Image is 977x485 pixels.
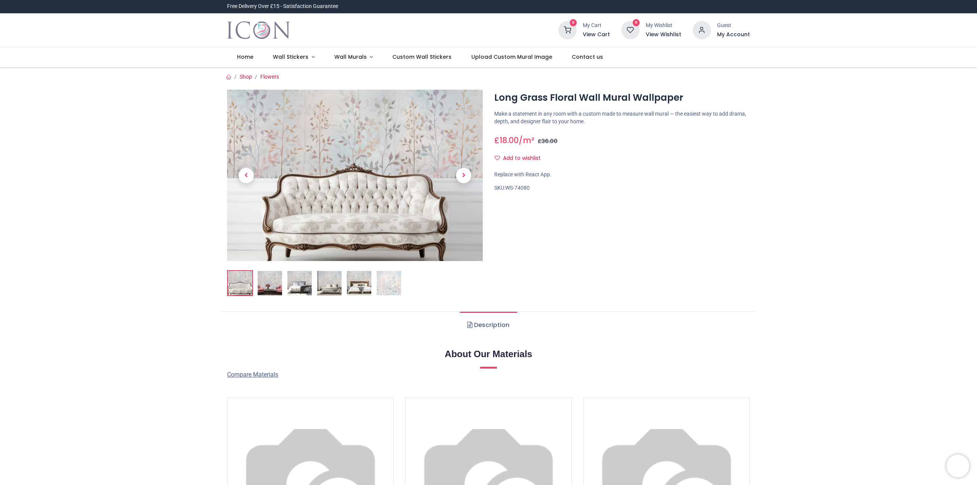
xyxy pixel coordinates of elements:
span: Upload Custom Mural Image [471,53,552,61]
iframe: Brevo live chat [946,454,969,477]
i: Add to wishlist [495,155,500,161]
span: 36.00 [542,137,558,145]
span: Custom Wall Stickers [392,53,451,61]
span: WS-74080 [505,185,530,191]
span: Home [237,53,253,61]
span: £ [494,135,519,146]
span: Previous [239,168,254,183]
span: 18.00 [500,135,519,146]
a: My Account [717,31,750,39]
span: Wall Murals [334,53,367,61]
img: WS-74080-05 [347,271,371,295]
a: Next [445,115,483,235]
span: £ [538,137,558,145]
iframe: Customer reviews powered by Trustpilot [590,3,750,10]
sup: 0 [633,19,640,26]
div: Guest [717,22,750,29]
img: Long Grass Floral Wall Mural Wallpaper [228,271,252,295]
a: 0 [621,27,640,33]
a: Wall Stickers [263,47,324,67]
a: Description [460,312,517,338]
img: WS-74080-06 [377,271,401,295]
div: Replace with React App. [494,171,750,179]
div: My Wishlist [646,22,681,29]
span: Contact us [572,53,603,61]
p: Make a statement in any room with a custom made to measure wall mural — the easiest way to add dr... [494,110,750,125]
div: Free Delivery Over £15 - Satisfaction Guarantee [227,3,338,10]
a: Wall Murals [324,47,383,67]
img: Long Grass Floral Wall Mural Wallpaper [227,90,483,261]
a: View Cart [583,31,610,39]
span: /m² [519,135,534,146]
button: Add to wishlistAdd to wishlist [494,152,547,165]
h1: Long Grass Floral Wall Mural Wallpaper [494,91,750,104]
a: Logo of Icon Wall Stickers [227,19,290,41]
a: View Wishlist [646,31,681,39]
span: Next [456,168,471,183]
img: WS-74080-04 [317,271,342,295]
h2: About Our Materials [227,348,750,361]
span: Wall Stickers [273,53,308,61]
img: WS-74080-03 [287,271,312,295]
img: WS-74080-02 [258,271,282,295]
a: Previous [227,115,265,235]
div: My Cart [583,22,610,29]
a: Flowers [260,74,279,80]
a: 0 [558,27,577,33]
a: Shop [240,74,252,80]
span: Compare Materials [227,371,278,378]
img: Icon Wall Stickers [227,19,290,41]
sup: 0 [570,19,577,26]
div: SKU: [494,184,750,192]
